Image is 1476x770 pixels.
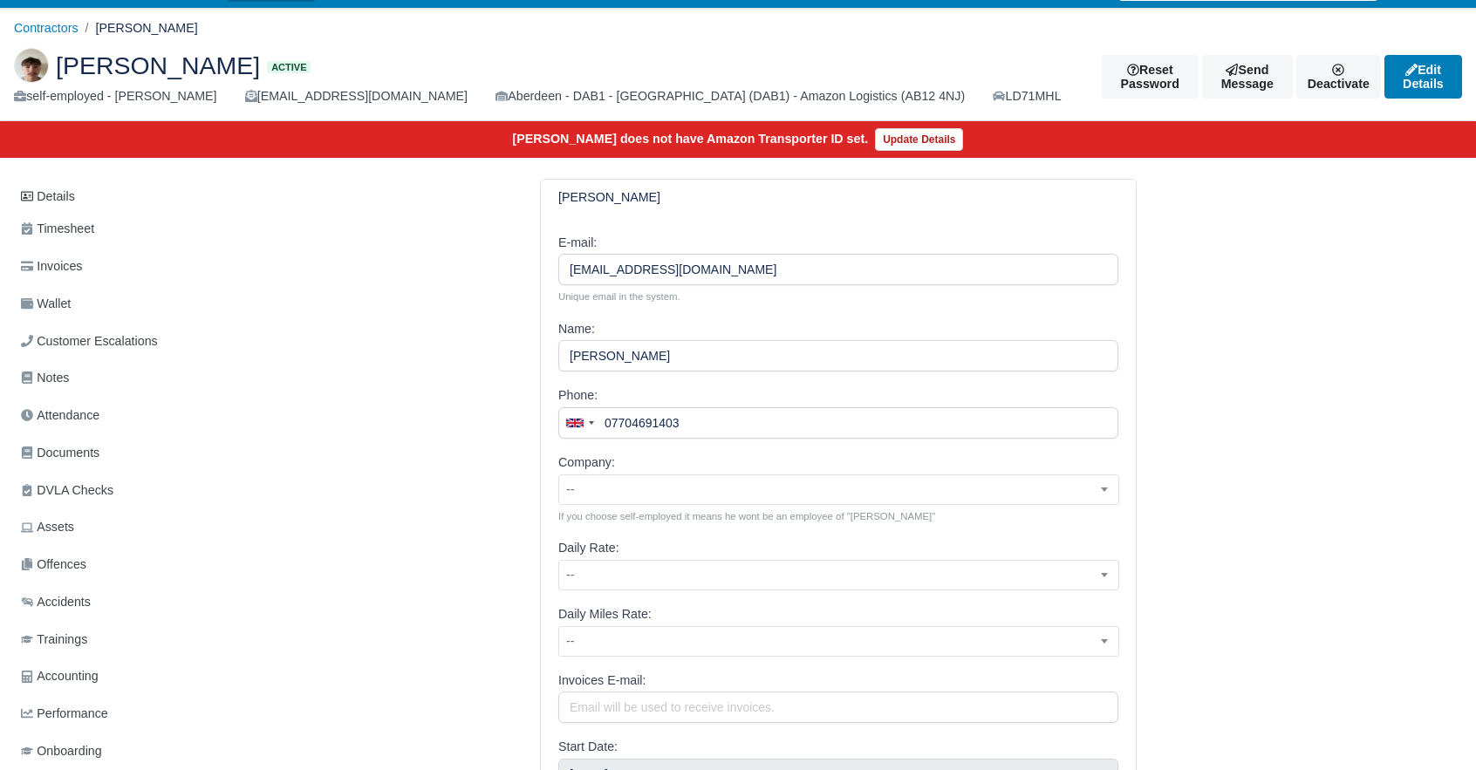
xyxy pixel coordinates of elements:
a: Accidents [14,585,208,619]
span: Active [267,61,311,74]
label: Company: [558,453,615,473]
span: Attendance [21,405,99,426]
span: Timesheet [21,219,94,239]
span: -- [558,626,1119,657]
span: Onboarding [21,741,102,761]
a: Send Message [1202,55,1293,99]
span: Offences [21,555,86,575]
button: Reset Password [1102,55,1199,99]
span: Invoices [21,256,82,276]
a: Customer Escalations [14,324,208,358]
a: Assets [14,510,208,544]
a: DVLA Checks [14,474,208,508]
a: Details [14,181,208,213]
a: Accounting [14,659,208,693]
div: United Kingdom: +44 [559,408,599,438]
h6: [PERSON_NAME] [558,190,660,205]
a: Deactivate [1296,55,1381,99]
small: Unique email in the system. [558,289,1118,304]
span: Documents [21,443,99,463]
span: Trainings [21,630,87,650]
a: Timesheet [14,212,208,246]
a: Contractors [14,21,79,35]
span: -- [558,474,1119,505]
span: Wallet [21,294,71,314]
a: Notes [14,361,208,395]
a: LD71MHL [993,86,1061,106]
a: Trainings [14,623,208,657]
div: Jamie Wiseman [1,34,1475,121]
label: Invoices E-mail: [558,671,646,691]
span: -- [559,630,1118,652]
li: [PERSON_NAME] [79,18,198,38]
a: Documents [14,436,208,470]
span: Notes [21,368,69,388]
span: -- [559,564,1118,586]
iframe: Chat Widget [1162,568,1476,770]
span: Accidents [21,592,91,612]
label: Daily Rate: [558,538,619,558]
label: E-mail: [558,233,597,253]
span: Assets [21,517,74,537]
small: If you choose self-employed it means he wont be an employee of "[PERSON_NAME]" [558,508,1118,524]
span: Performance [21,704,108,724]
input: Point of contact [558,407,1118,439]
input: Email will be used to receive invoices. [558,692,1118,723]
a: Wallet [14,287,208,321]
label: Phone: [558,385,598,405]
label: Start Date: [558,737,618,757]
div: self-employed - [PERSON_NAME] [14,86,217,106]
span: -- [558,560,1119,590]
span: [PERSON_NAME] [56,53,260,78]
label: Daily Miles Rate: [558,604,652,624]
a: Edit Details [1384,55,1462,99]
a: Onboarding [14,734,208,768]
a: Offences [14,548,208,582]
div: Aberdeen - DAB1 - [GEOGRAPHIC_DATA] (DAB1) - Amazon Logistics (AB12 4NJ) [495,86,965,106]
a: Performance [14,697,208,731]
span: Customer Escalations [21,331,158,351]
input: office@yourcompany.com [558,254,1118,285]
span: Accounting [21,666,99,686]
a: Attendance [14,399,208,433]
label: Name: [558,319,595,339]
a: Invoices [14,249,208,283]
div: [EMAIL_ADDRESS][DOMAIN_NAME] [245,86,468,106]
span: DVLA Checks [21,480,113,501]
span: -- [559,479,1118,501]
a: Update Details [875,128,963,151]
